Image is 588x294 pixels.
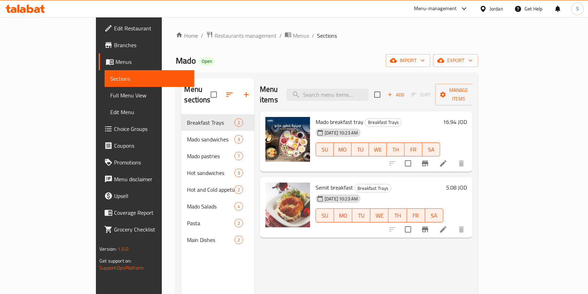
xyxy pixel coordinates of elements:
[316,182,353,193] span: Semit breakfast
[181,148,254,164] div: Mado pastries7
[114,192,189,200] span: Upsell
[322,130,361,136] span: [DATE] 10:23 AM
[386,54,430,67] button: import
[386,91,405,99] span: Add
[214,31,277,40] span: Restaurants management
[221,86,238,103] span: Sort sections
[235,186,243,193] span: 2
[293,31,309,40] span: Menus
[187,219,234,227] div: Pasta
[234,152,243,160] div: items
[114,208,189,217] span: Coverage Report
[369,142,387,156] button: WE
[181,111,254,251] nav: Menu sections
[410,211,422,221] span: FR
[319,211,331,221] span: SU
[99,256,131,265] span: Get support on:
[422,142,440,156] button: SA
[187,135,234,144] span: Mado sandwiches
[337,145,349,155] span: MO
[235,237,243,243] span: 2
[99,244,116,253] span: Version:
[187,169,234,177] div: Hot sandwiches
[235,170,243,176] span: 3
[441,86,476,103] span: Manage items
[390,145,402,155] span: TH
[181,131,254,148] div: Mado sandwiches3
[234,185,243,194] div: items
[187,185,234,194] div: Hot and Cold appetizers
[286,89,369,101] input: search
[114,41,189,49] span: Branches
[206,31,277,40] a: Restaurants management
[199,57,215,66] div: Open
[187,236,234,244] div: Main Dishes
[114,225,189,234] span: Grocery Checklist
[391,211,404,221] span: TH
[187,152,234,160] span: Mado pastries
[114,125,189,133] span: Choice Groups
[181,181,254,198] div: Hot and Cold appetizers2
[490,5,503,13] div: Jordan
[337,211,349,221] span: MO
[425,145,437,155] span: SA
[105,70,194,87] a: Sections
[389,208,407,222] button: TH
[181,114,254,131] div: Breakfast Trays2
[407,208,425,222] button: FR
[238,86,255,103] button: Add section
[435,84,482,105] button: Manage items
[385,89,407,100] button: Add
[352,142,369,156] button: TU
[373,211,386,221] span: WE
[99,171,194,188] a: Menu disclaimer
[114,158,189,167] span: Promotions
[391,56,425,65] span: import
[443,117,467,127] h6: 16.94 JOD
[355,184,391,192] span: Breakfast Trays
[99,221,194,238] a: Grocery Checklist
[110,74,189,83] span: Sections
[417,155,434,172] button: Branch-specific-item
[99,53,194,70] a: Menus
[401,156,415,171] span: Select to update
[181,164,254,181] div: Hot sandwiches3
[235,136,243,143] span: 3
[114,141,189,150] span: Coupons
[181,198,254,215] div: Mado Salads4
[181,215,254,231] div: Pasta2
[316,208,334,222] button: SU
[446,183,467,192] h6: 5.08 JOD
[187,202,234,211] div: Mado Salads
[110,91,189,100] span: Full Menu View
[316,117,363,127] span: Mado breakfast tray
[234,236,243,244] div: items
[235,220,243,227] span: 2
[425,208,443,222] button: SA
[405,142,422,156] button: FR
[99,188,194,204] a: Upsell
[453,221,470,238] button: delete
[118,244,129,253] span: 1.0.0
[439,56,473,65] span: export
[99,37,194,53] a: Branches
[265,183,310,227] img: Semit breakfast
[105,87,194,104] a: Full Menu View
[319,145,331,155] span: SU
[433,54,478,67] button: export
[187,118,234,127] span: Breakfast Trays
[407,89,435,100] span: Select section first
[365,118,401,126] span: Breakfast Trays
[354,184,391,192] div: Breakfast Trays
[279,31,282,40] li: /
[576,5,579,13] span: S
[414,5,457,13] div: Menu-management
[453,155,470,172] button: delete
[234,118,243,127] div: items
[206,87,221,102] span: Select all sections
[370,208,389,222] button: WE
[428,211,440,221] span: SA
[99,263,144,272] a: Support.OpsPlatform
